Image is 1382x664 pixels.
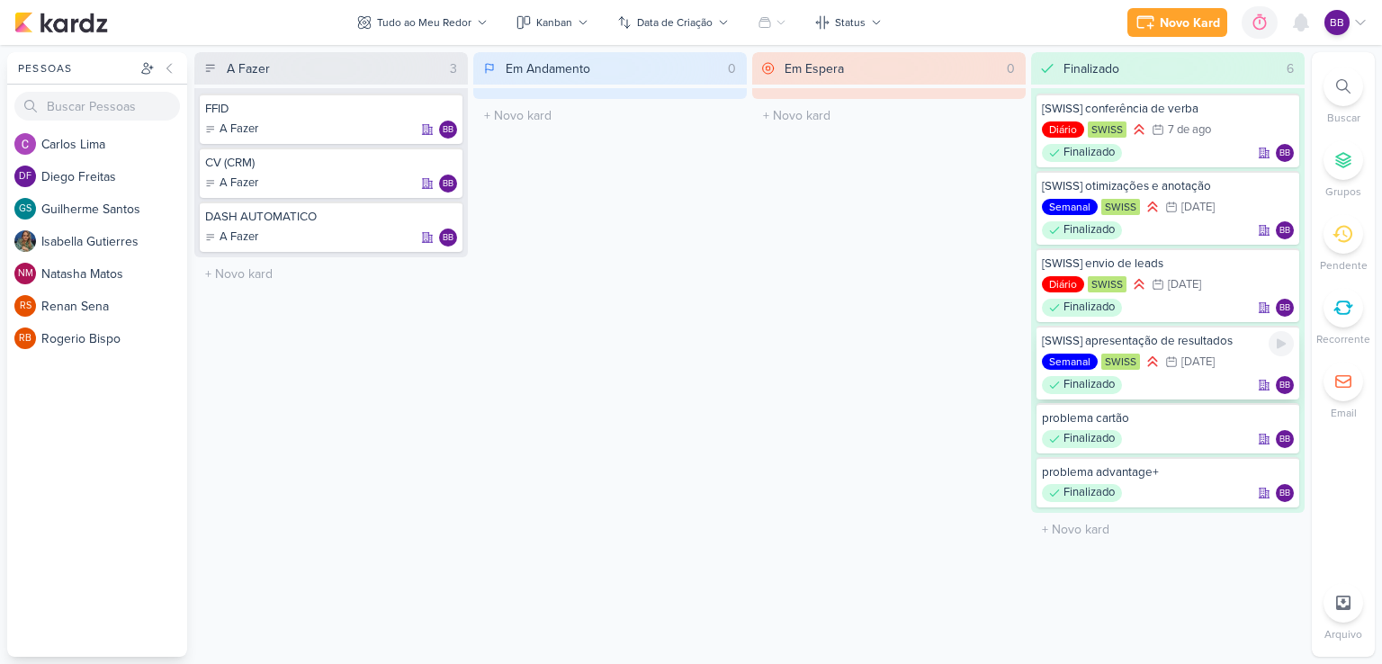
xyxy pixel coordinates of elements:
p: Finalizado [1063,221,1115,239]
div: C a r l o s L i m a [41,135,187,154]
p: Pendente [1320,257,1368,274]
div: problema advantage+ [1042,464,1294,480]
p: Buscar [1327,110,1360,126]
p: RB [19,334,31,344]
div: problema cartão [1042,410,1294,426]
div: Pessoas [14,60,137,76]
img: Isabella Gutierres [14,230,36,252]
div: R e n a n S e n a [41,297,187,316]
div: brenda bosso [439,175,457,193]
div: A Fazer [227,59,270,78]
div: SWISS [1101,354,1140,370]
div: Em Espera [785,59,844,78]
div: Em Andamento [506,59,590,78]
div: Finalizado [1063,59,1119,78]
div: brenda bosso [1276,144,1294,162]
div: Natasha Matos [14,263,36,284]
div: Guilherme Santos [14,198,36,220]
div: Finalizado [1042,430,1122,448]
p: bb [443,180,453,189]
div: Prioridade Alta [1130,275,1148,293]
div: brenda bosso [1276,376,1294,394]
p: bb [1279,227,1290,236]
p: A Fazer [220,229,258,247]
div: SWISS [1088,121,1126,138]
div: Finalizado [1042,144,1122,162]
div: SWISS [1101,199,1140,215]
div: [DATE] [1181,356,1215,368]
p: bb [443,126,453,135]
div: 3 [443,59,464,78]
div: Semanal [1042,354,1098,370]
div: Renan Sena [14,295,36,317]
button: Novo Kard [1127,8,1227,37]
p: Finalizado [1063,376,1115,394]
li: Ctrl + F [1312,67,1375,126]
div: G u i l h e r m e S a n t o s [41,200,187,219]
div: Prioridade Alta [1144,353,1162,371]
img: kardz.app [14,12,108,33]
p: bb [1279,435,1290,444]
div: Finalizado [1042,299,1122,317]
div: Responsável: brenda bosso [439,229,457,247]
div: 0 [1000,59,1022,78]
p: RS [20,301,31,311]
div: I s a b e l l a G u t i e r r e s [41,232,187,251]
p: bb [1279,149,1290,158]
div: Responsável: brenda bosso [439,121,457,139]
p: bb [1279,304,1290,313]
div: Novo Kard [1160,13,1220,32]
div: Responsável: brenda bosso [1276,484,1294,502]
input: + Novo kard [1035,516,1301,543]
p: Finalizado [1063,430,1115,448]
p: A Fazer [220,175,258,193]
div: brenda bosso [1276,430,1294,448]
div: 7 de ago [1168,124,1211,136]
div: FFID [205,101,457,117]
div: Prioridade Alta [1130,121,1148,139]
p: bb [1279,381,1290,390]
div: brenda bosso [439,229,457,247]
input: + Novo kard [756,103,1022,129]
div: Responsável: brenda bosso [1276,144,1294,162]
div: SWISS [1088,276,1126,292]
div: N a t a s h a M a t o s [41,265,187,283]
p: Recorrente [1316,331,1370,347]
p: DF [19,172,31,182]
div: brenda bosso [1276,484,1294,502]
p: bb [443,234,453,243]
div: D i e g o F r e i t a s [41,167,187,186]
div: A Fazer [205,121,258,139]
p: Finalizado [1063,484,1115,502]
p: NM [18,269,33,279]
div: brenda bosso [439,121,457,139]
div: Finalizado [1042,484,1122,502]
p: bb [1330,14,1344,31]
div: Finalizado [1042,221,1122,239]
div: Ligar relógio [1269,331,1294,356]
p: Finalizado [1063,299,1115,317]
div: 0 [721,59,743,78]
input: + Novo kard [198,261,464,287]
p: Finalizado [1063,144,1115,162]
div: Responsável: brenda bosso [1276,430,1294,448]
p: A Fazer [220,121,258,139]
div: A Fazer [205,175,258,193]
div: A Fazer [205,229,258,247]
div: [SWISS] otimizações e anotação [1042,178,1294,194]
div: Diego Freitas [14,166,36,187]
div: Finalizado [1042,376,1122,394]
p: bb [1279,489,1290,498]
div: Responsável: brenda bosso [1276,299,1294,317]
div: Responsável: brenda bosso [439,175,457,193]
input: + Novo kard [477,103,743,129]
div: [SWISS] conferência de verba [1042,101,1294,117]
div: Semanal [1042,199,1098,215]
div: brenda bosso [1324,10,1350,35]
p: Email [1331,405,1357,421]
p: Arquivo [1324,626,1362,642]
div: CV (CRM) [205,155,457,171]
div: [SWISS] envio de leads [1042,256,1294,272]
div: 6 [1279,59,1301,78]
p: GS [19,204,31,214]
